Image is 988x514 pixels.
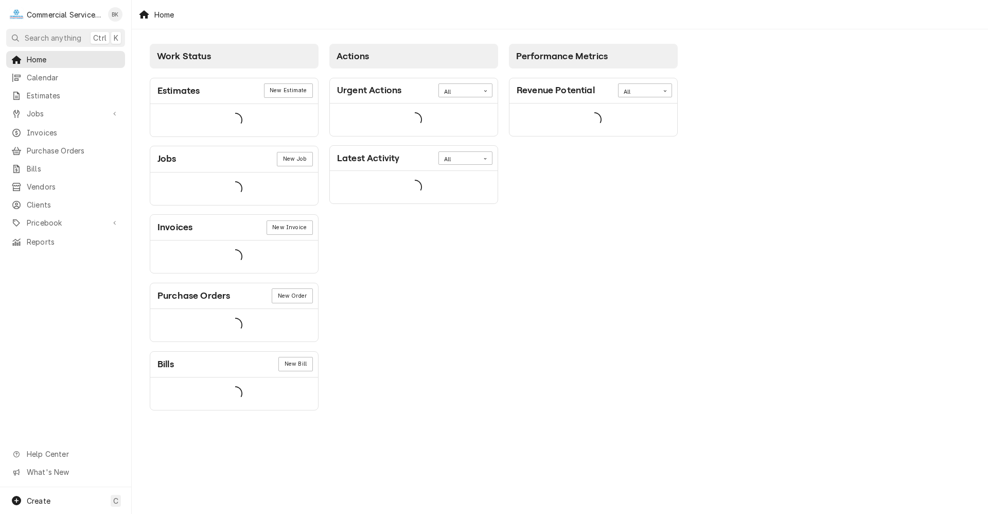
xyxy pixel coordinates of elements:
[150,78,319,137] div: Card: Estimates
[264,83,313,98] div: Card Link Button
[6,464,125,481] a: Go to What's New
[330,146,498,171] div: Card Header
[618,83,672,97] div: Card Data Filter Control
[150,352,318,378] div: Card Header
[150,351,319,410] div: Card: Bills
[6,105,125,122] a: Go to Jobs
[27,72,120,83] span: Calendar
[150,146,319,205] div: Card: Jobs
[330,78,498,104] div: Card Header
[27,163,120,174] span: Bills
[6,178,125,195] a: Vendors
[150,78,318,104] div: Card Header
[6,214,125,231] a: Go to Pricebook
[272,288,312,303] div: Card Link Button
[438,83,492,97] div: Card Data Filter Control
[157,220,192,234] div: Card Title
[6,124,125,141] a: Invoices
[272,288,312,303] a: New Order
[509,104,677,136] div: Card Data
[6,160,125,177] a: Bills
[337,151,399,165] div: Card Title
[330,104,498,136] div: Card Data
[6,69,125,86] a: Calendar
[150,283,318,309] div: Card Header
[6,51,125,68] a: Home
[228,383,242,404] span: Loading...
[150,309,318,341] div: Card Data
[27,9,102,20] div: Commercial Service Co.
[27,127,120,138] span: Invoices
[444,88,474,96] div: All
[6,233,125,250] a: Reports
[27,496,50,505] span: Create
[27,217,104,228] span: Pricebook
[108,7,122,22] div: Brian Key's Avatar
[228,246,242,268] span: Loading...
[132,29,988,429] div: Dashboard
[27,236,120,247] span: Reports
[27,90,120,101] span: Estimates
[150,378,318,410] div: Card Data
[6,142,125,159] a: Purchase Orders
[408,109,422,130] span: Loading...
[277,152,312,166] a: New Job
[228,109,242,131] span: Loading...
[9,7,24,22] div: Commercial Service Co.'s Avatar
[150,283,319,342] div: Card: Purchase Orders
[330,171,498,203] div: Card Data
[267,220,313,235] div: Card Link Button
[277,152,312,166] div: Card Link Button
[509,78,677,104] div: Card Header
[114,32,118,43] span: K
[504,39,683,416] div: Card Column: Performance Metrics
[150,173,318,205] div: Card Data
[150,214,319,273] div: Card: Invoices
[27,54,120,65] span: Home
[264,83,313,98] a: New Estimate
[27,449,119,459] span: Help Center
[329,68,498,204] div: Card Column Content
[408,177,422,198] span: Loading...
[624,88,654,96] div: All
[157,51,211,61] span: Work Status
[324,39,504,416] div: Card Column: Actions
[228,178,242,199] span: Loading...
[337,83,401,97] div: Card Title
[150,68,319,410] div: Card Column Content
[113,495,118,506] span: C
[9,7,24,22] div: C
[27,467,119,477] span: What's New
[509,78,678,136] div: Card: Revenue Potential
[267,220,313,235] a: New Invoice
[150,44,319,68] div: Card Column Header
[6,29,125,47] button: Search anythingCtrlK
[150,104,318,136] div: Card Data
[157,289,230,303] div: Card Title
[329,78,498,136] div: Card: Urgent Actions
[93,32,107,43] span: Ctrl
[157,84,200,98] div: Card Title
[27,199,120,210] span: Clients
[27,108,104,119] span: Jobs
[329,145,498,204] div: Card: Latest Activity
[228,315,242,336] span: Loading...
[6,87,125,104] a: Estimates
[509,68,678,177] div: Card Column Content
[157,357,174,371] div: Card Title
[444,156,474,164] div: All
[278,357,312,371] a: New Bill
[150,241,318,273] div: Card Data
[516,51,608,61] span: Performance Metrics
[278,357,312,371] div: Card Link Button
[150,146,318,172] div: Card Header
[27,181,120,192] span: Vendors
[27,145,120,156] span: Purchase Orders
[337,51,369,61] span: Actions
[6,196,125,213] a: Clients
[509,44,678,68] div: Card Column Header
[25,32,81,43] span: Search anything
[438,151,492,165] div: Card Data Filter Control
[150,215,318,241] div: Card Header
[108,7,122,22] div: BK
